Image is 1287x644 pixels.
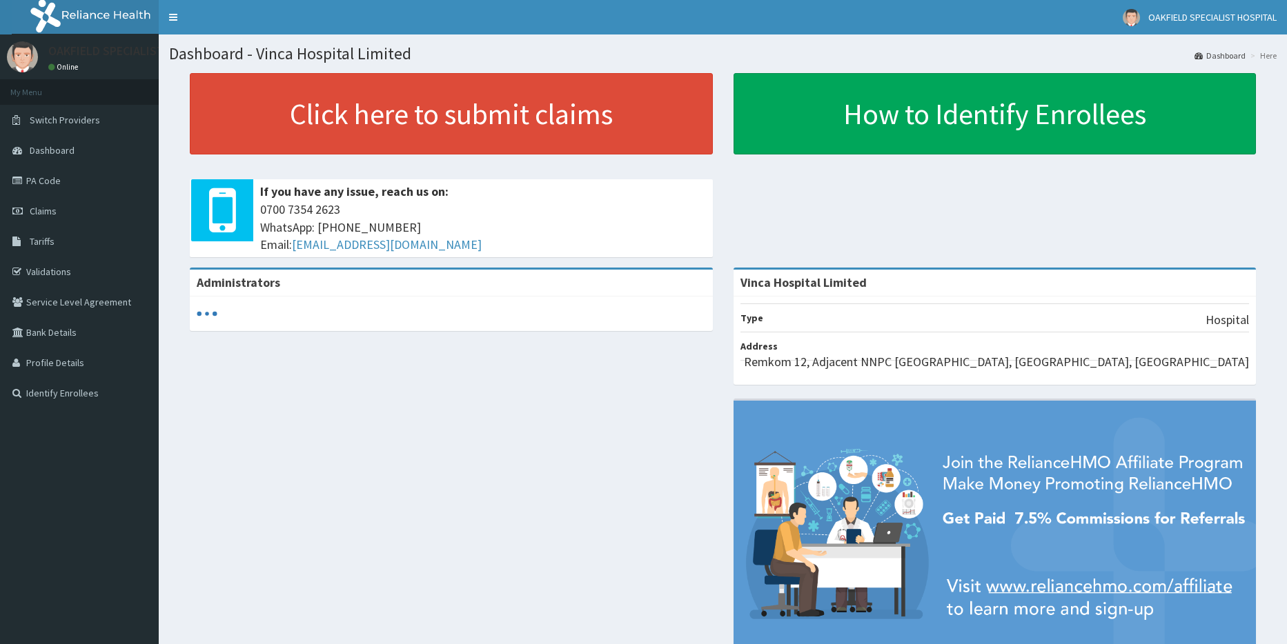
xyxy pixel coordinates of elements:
[30,114,100,126] span: Switch Providers
[1148,11,1277,23] span: OAKFIELD SPECIALIST HOSPITAL
[1123,9,1140,26] img: User Image
[48,45,221,57] p: OAKFIELD SPECIALIST HOSPITAL
[30,144,75,157] span: Dashboard
[169,45,1277,63] h1: Dashboard - Vinca Hospital Limited
[197,303,217,324] svg: audio-loading
[7,41,38,72] img: User Image
[197,274,280,290] b: Administrators
[1247,50,1277,61] li: Here
[740,312,763,324] b: Type
[190,73,713,154] a: Click here to submit claims
[260,183,449,199] b: If you have any issue, reach us on:
[1206,311,1249,329] p: Hospital
[30,235,55,248] span: Tariffs
[744,353,1249,371] p: Remkom 12, Adjacent NNPC [GEOGRAPHIC_DATA], [GEOGRAPHIC_DATA], [GEOGRAPHIC_DATA]
[30,205,57,217] span: Claims
[740,340,778,352] b: Address
[260,201,706,254] span: 0700 7354 2623 WhatsApp: [PHONE_NUMBER] Email:
[740,274,867,290] strong: Vinca Hospital Limited
[734,73,1257,154] a: How to Identify Enrollees
[292,237,482,252] a: [EMAIL_ADDRESS][DOMAIN_NAME]
[1195,50,1246,61] a: Dashboard
[48,62,81,72] a: Online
